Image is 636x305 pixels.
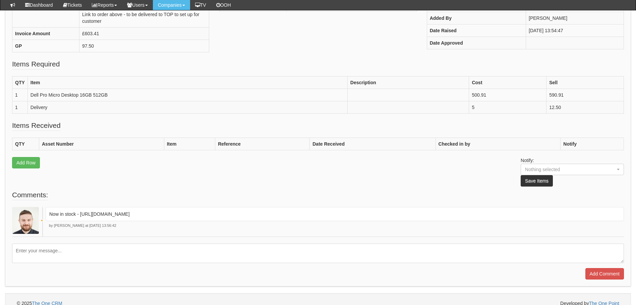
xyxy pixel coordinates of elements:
[39,138,164,150] th: Asset Number
[546,77,624,89] th: Sell
[526,12,624,24] td: [PERSON_NAME]
[12,28,79,40] th: Invoice Amount
[585,268,624,279] input: Add Comment
[521,175,553,187] button: Save Items
[12,120,61,131] legend: Items Received
[12,157,40,168] a: Add Row
[469,101,546,114] td: 5
[46,223,624,228] p: by [PERSON_NAME] at [DATE] 13:56:42
[526,24,624,37] td: [DATE] 13:54:47
[12,40,79,52] th: GP
[49,211,620,217] p: Now in stock - [URL][DOMAIN_NAME]
[12,77,28,89] th: QTY
[79,40,209,52] td: 97.50
[12,101,28,114] td: 1
[469,77,546,89] th: Cost
[436,138,561,150] th: Checked in by
[561,138,624,150] th: Notify
[27,89,347,101] td: Dell Pro Micro Desktop 16GB 512GB
[347,77,469,89] th: Description
[546,89,624,101] td: 590.91
[310,138,436,150] th: Date Received
[79,28,209,40] td: £603.41
[427,24,526,37] th: Date Raised
[521,157,624,187] p: Notify:
[12,59,60,69] legend: Items Required
[469,89,546,101] td: 500.91
[164,138,215,150] th: Item
[12,207,39,234] img: Brad Guiness
[546,101,624,114] td: 12.50
[12,89,28,101] td: 1
[12,190,48,200] legend: Comments:
[27,101,347,114] td: Delivery
[12,138,39,150] th: QTY
[427,37,526,49] th: Date Approved
[427,12,526,24] th: Added By
[525,166,607,173] div: Nothing selected
[215,138,310,150] th: Reference
[521,164,624,175] button: Nothing selected
[27,77,347,89] th: Item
